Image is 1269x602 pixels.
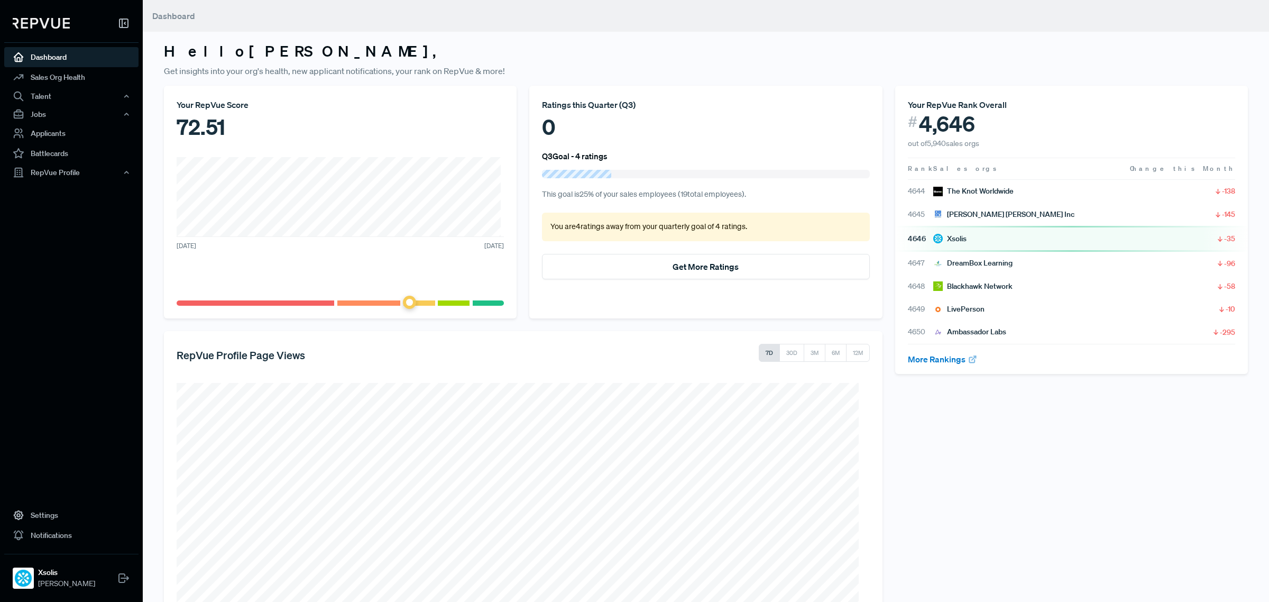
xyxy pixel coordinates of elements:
[177,349,305,361] h5: RepVue Profile Page Views
[1224,258,1235,269] span: -96
[908,111,917,133] span: #
[484,241,504,251] span: [DATE]
[4,123,139,143] a: Applicants
[933,234,943,243] img: Xsolis
[933,258,1013,269] div: DreamBox Learning
[4,505,139,525] a: Settings
[933,209,1074,220] div: [PERSON_NAME] [PERSON_NAME] Inc
[4,47,139,67] a: Dashboard
[933,305,943,314] img: LivePerson
[4,163,139,181] button: RepVue Profile
[1130,164,1235,173] span: Change this Month
[933,326,1006,338] div: Ambassador Labs
[908,281,933,292] span: 4648
[177,111,504,143] div: 72.51
[1222,186,1235,196] span: -138
[13,18,70,29] img: RepVue
[933,186,1014,197] div: The Knot Worldwide
[908,164,933,174] span: Rank
[177,241,196,251] span: [DATE]
[908,99,1007,110] span: Your RepVue Rank Overall
[908,233,933,244] span: 4646
[779,344,804,362] button: 30D
[908,139,979,148] span: out of 5,940 sales orgs
[919,111,975,136] span: 4,646
[164,42,1248,60] h3: Hello [PERSON_NAME] ,
[1220,327,1235,338] span: -295
[152,11,195,21] span: Dashboard
[38,567,95,578] strong: Xsolis
[1222,209,1235,220] span: -145
[550,221,861,233] p: You are 4 ratings away from your quarterly goal of 4 ratings .
[1224,281,1235,291] span: -58
[933,281,1013,292] div: Blackhawk Network
[908,258,933,269] span: 4647
[846,344,870,362] button: 12M
[4,554,139,594] a: XsolisXsolis[PERSON_NAME]
[4,105,139,123] button: Jobs
[15,570,32,587] img: Xsolis
[4,87,139,105] button: Talent
[908,209,933,220] span: 4645
[825,344,847,362] button: 6M
[933,233,967,244] div: Xsolis
[542,151,608,161] h6: Q3 Goal - 4 ratings
[542,98,869,111] div: Ratings this Quarter ( Q3 )
[542,254,869,279] button: Get More Ratings
[933,164,998,173] span: Sales orgs
[908,186,933,197] span: 4644
[542,189,869,200] p: This goal is 25 % of your sales employees ( 19 total employees).
[164,65,1248,77] p: Get insights into your org's health, new applicant notifications, your rank on RepVue & more!
[759,344,780,362] button: 7D
[38,578,95,589] span: [PERSON_NAME]
[4,143,139,163] a: Battlecards
[933,281,943,291] img: Blackhawk Network
[908,326,933,338] span: 4650
[933,209,943,219] img: Myers Holum Inc
[1226,304,1235,314] span: -10
[4,525,139,545] a: Notifications
[933,327,943,337] img: Ambassador Labs
[177,98,504,111] div: Your RepVue Score
[933,259,943,268] img: DreamBox Learning
[542,111,869,143] div: 0
[804,344,825,362] button: 3M
[4,67,139,87] a: Sales Org Health
[908,354,978,364] a: More Rankings
[908,304,933,315] span: 4649
[1224,233,1235,244] span: -35
[933,304,985,315] div: LivePerson
[933,187,943,196] img: The Knot Worldwide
